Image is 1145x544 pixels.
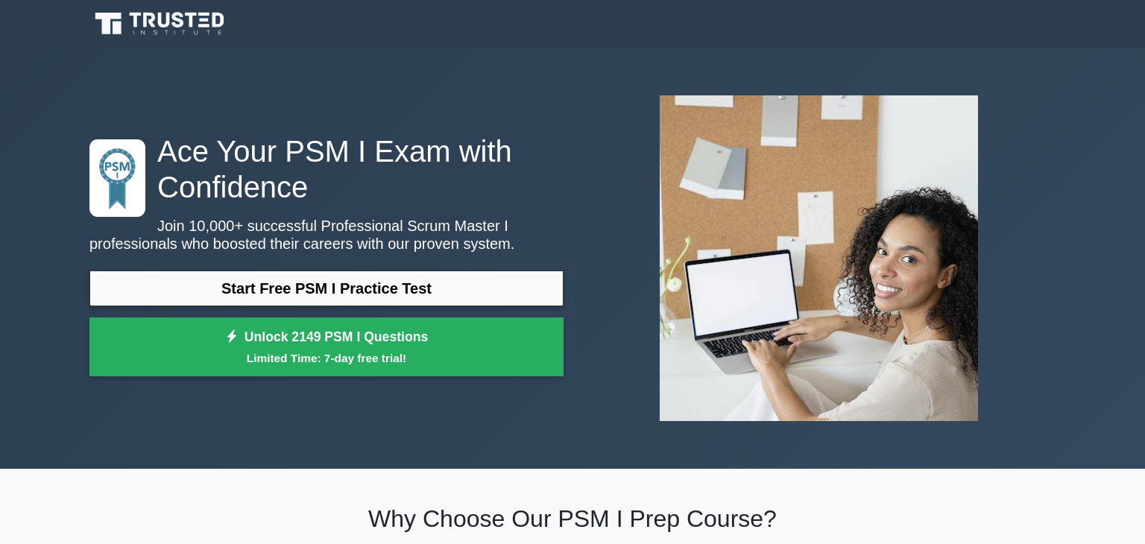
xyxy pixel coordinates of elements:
small: Limited Time: 7-day free trial! [108,350,545,367]
a: Start Free PSM I Practice Test [89,271,564,306]
h2: Why Choose Our PSM I Prep Course? [89,505,1056,533]
h1: Ace Your PSM I Exam with Confidence [89,133,564,205]
p: Join 10,000+ successful Professional Scrum Master I professionals who boosted their careers with ... [89,217,564,253]
a: Unlock 2149 PSM I QuestionsLimited Time: 7-day free trial! [89,317,564,377]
